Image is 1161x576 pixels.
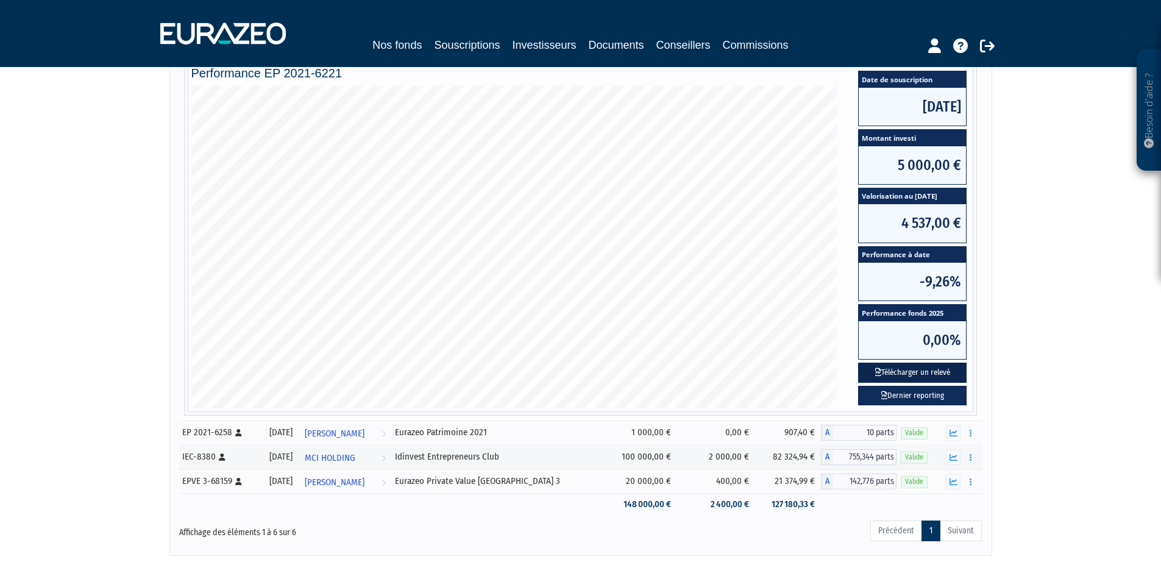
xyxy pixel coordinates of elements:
[512,37,576,54] a: Investisseurs
[219,453,225,461] i: [Français] Personne physique
[755,445,821,469] td: 82 324,94 €
[604,445,677,469] td: 100 000,00 €
[677,445,755,469] td: 2 000,00 €
[859,321,966,359] span: 0,00%
[833,449,896,465] span: 755,344 parts
[604,469,677,494] td: 20 000,00 €
[821,474,896,489] div: A - Eurazeo Private Value Europe 3
[677,494,755,515] td: 2 400,00 €
[901,452,928,463] span: Valide
[821,425,833,441] span: A
[677,469,755,494] td: 400,00 €
[859,188,966,205] span: Valorisation au [DATE]
[821,449,896,465] div: A - Idinvest Entrepreneurs Club
[604,494,677,515] td: 148 000,00 €
[160,23,286,44] img: 1732889491-logotype_eurazeo_blanc_rvb.png
[382,422,386,445] i: Voir l'investisseur
[859,146,966,184] span: 5 000,00 €
[305,447,355,469] span: MCI HOLDING
[300,421,391,445] a: [PERSON_NAME]
[266,450,296,463] div: [DATE]
[858,386,967,406] a: Dernier reporting
[677,421,755,445] td: 0,00 €
[833,425,896,441] span: 10 parts
[656,37,711,54] a: Conseillers
[859,88,966,126] span: [DATE]
[859,130,966,146] span: Montant investi
[858,363,967,383] button: Télécharger un relevé
[372,37,422,54] a: Nos fonds
[395,450,600,463] div: Idinvest Entrepreneurs Club
[305,471,364,494] span: [PERSON_NAME]
[723,37,789,54] a: Commissions
[859,263,966,300] span: -9,26%
[921,521,940,541] a: 1
[382,447,386,469] i: Voir l'investisseur
[604,421,677,445] td: 1 000,00 €
[755,421,821,445] td: 907,40 €
[901,476,928,488] span: Valide
[182,426,257,439] div: EP 2021-6258
[182,450,257,463] div: IEC-8380
[859,71,966,88] span: Date de souscription
[179,519,503,539] div: Affichage des éléments 1 à 6 sur 6
[395,475,600,488] div: Eurazeo Private Value [GEOGRAPHIC_DATA] 3
[901,427,928,439] span: Valide
[235,429,242,436] i: [Français] Personne physique
[821,425,896,441] div: A - Eurazeo Patrimoine 2021
[305,422,364,445] span: [PERSON_NAME]
[300,469,391,494] a: [PERSON_NAME]
[395,426,600,439] div: Eurazeo Patrimoine 2021
[182,475,257,488] div: EPVE 3-68159
[434,37,500,55] a: Souscriptions
[191,66,970,80] h4: Performance EP 2021-6221
[821,449,833,465] span: A
[589,37,644,54] a: Documents
[859,305,966,321] span: Performance fonds 2025
[859,204,966,242] span: 4 537,00 €
[266,426,296,439] div: [DATE]
[755,494,821,515] td: 127 180,33 €
[755,469,821,494] td: 21 374,99 €
[833,474,896,489] span: 142,776 parts
[300,445,391,469] a: MCI HOLDING
[266,475,296,488] div: [DATE]
[1142,55,1156,165] p: Besoin d'aide ?
[859,247,966,263] span: Performance à date
[821,474,833,489] span: A
[235,478,242,485] i: [Français] Personne physique
[382,471,386,494] i: Voir l'investisseur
